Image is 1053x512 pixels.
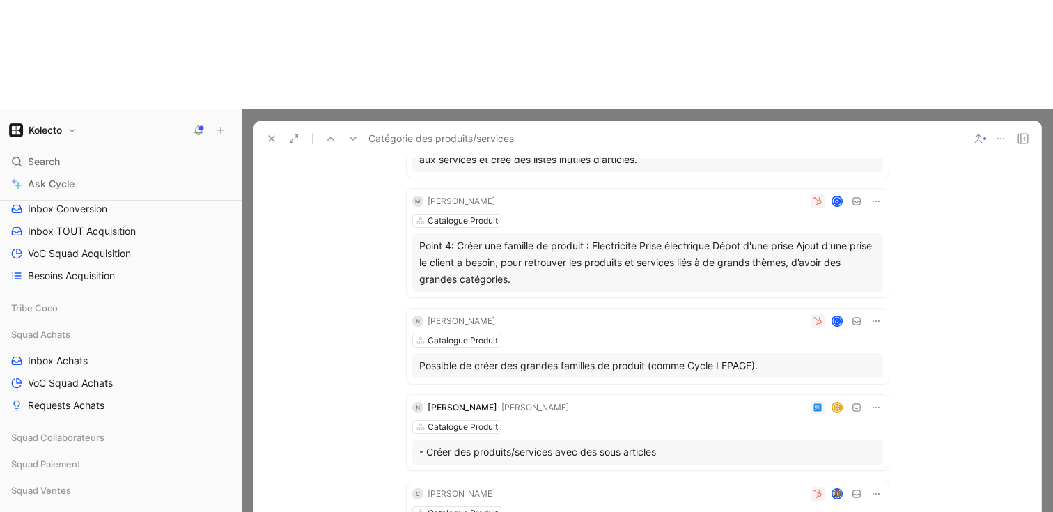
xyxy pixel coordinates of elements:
[6,265,236,286] a: Besoins Acquisition
[428,194,495,208] div: [PERSON_NAME]
[6,221,236,242] a: Inbox TOUT Acquisition
[9,123,23,137] img: Kolecto
[428,314,495,328] div: [PERSON_NAME]
[6,324,236,345] div: Squad Achats
[6,173,236,194] a: Ask Cycle
[6,243,236,264] a: VoC Squad Acquisition
[428,402,497,412] span: [PERSON_NAME]
[428,420,498,434] div: Catalogue Produit
[29,124,62,137] h1: Kolecto
[6,151,236,172] div: Search
[6,350,236,371] a: Inbox Achats
[419,357,876,374] div: Possible de créer des grandes familles de produit (comme Cycle LEPAGE).
[6,427,236,448] div: Squad Collaborateurs
[6,297,236,318] div: Tribe Coco
[28,224,136,238] span: Inbox TOUT Acquisition
[832,403,841,412] img: avatar
[419,238,876,288] div: Point 4: Créer une famille de produit : Electricité Prise électrique Dépot d'une prise Ajout d'un...
[11,483,71,497] span: Squad Ventes
[832,196,841,205] div: Q
[28,376,113,390] span: VoC Squad Achats
[6,199,236,219] a: Inbox Conversion
[412,488,423,499] div: C
[6,480,236,501] div: Squad Ventes
[11,457,81,471] span: Squad Paiement
[6,373,236,394] a: VoC Squad Achats
[28,153,60,170] span: Search
[428,214,498,228] div: Catalogue Produit
[28,354,88,368] span: Inbox Achats
[497,402,569,412] span: · [PERSON_NAME]
[11,430,104,444] span: Squad Collaborateurs
[412,402,423,413] div: N
[419,444,876,460] div: - Créer des produits/services avec des sous articles
[428,334,498,348] div: Catalogue Produit
[6,453,236,474] div: Squad Paiement
[368,130,514,147] span: Catégorie des produits/services
[11,327,70,341] span: Squad Achats
[6,150,236,286] div: Tribe GrowthInbox Lead GenInbox ConversionInbox TOUT AcquisitionVoC Squad AcquisitionBesoins Acqu...
[28,398,104,412] span: Requests Achats
[11,301,58,315] span: Tribe Coco
[6,453,236,479] div: Squad Paiement
[6,121,80,140] button: KolectoKolecto
[6,324,236,416] div: Squad AchatsInbox AchatsVoC Squad AchatsRequests Achats
[28,176,75,192] span: Ask Cycle
[6,395,236,416] a: Requests Achats
[28,247,131,261] span: VoC Squad Acquisition
[428,487,495,501] div: [PERSON_NAME]
[6,297,236,323] div: Tribe Coco
[832,316,841,325] div: Q
[412,316,423,327] div: N
[28,269,115,283] span: Besoins Acquisition
[412,196,423,207] div: M
[832,489,841,498] img: avatar
[6,427,236,452] div: Squad Collaborateurs
[28,202,107,216] span: Inbox Conversion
